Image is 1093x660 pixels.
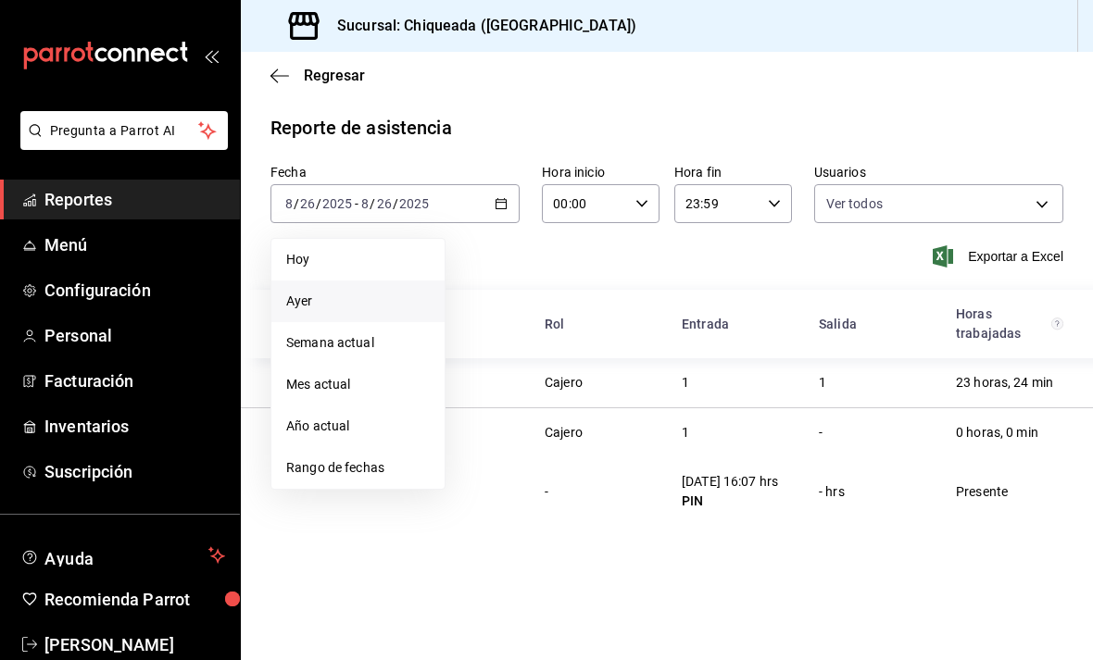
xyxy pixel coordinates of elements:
[286,250,430,269] span: Hoy
[284,196,294,211] input: --
[270,166,520,179] label: Fecha
[13,134,228,154] a: Pregunta a Parrot AI
[256,416,407,450] div: Cell
[941,475,1023,509] div: Cell
[804,366,841,400] div: Cell
[941,297,1078,351] div: HeadCell
[294,196,299,211] span: /
[667,366,704,400] div: Cell
[286,458,430,478] span: Rango de fechas
[674,166,792,179] label: Hora fin
[804,307,941,342] div: HeadCell
[667,416,704,450] div: Cell
[241,290,1093,358] div: Head
[530,416,597,450] div: Cell
[44,368,225,393] span: Facturación
[256,307,530,342] div: HeadCell
[270,114,452,142] div: Reporte de asistencia
[814,166,1063,179] label: Usuarios
[804,416,837,450] div: Cell
[545,482,548,502] div: -
[286,417,430,436] span: Año actual
[819,482,845,502] div: - hrs
[286,375,430,394] span: Mes actual
[530,366,597,400] div: Cell
[241,457,1093,526] div: Row
[941,416,1053,450] div: Cell
[304,67,365,84] span: Regresar
[322,15,636,37] h3: Sucursal: Chiqueada ([GEOGRAPHIC_DATA])
[44,459,225,484] span: Suscripción
[398,196,430,211] input: ----
[530,475,563,509] div: Cell
[545,373,583,392] div: Cajero
[44,232,225,257] span: Menú
[286,333,430,353] span: Semana actual
[44,323,225,348] span: Personal
[44,587,225,612] span: Recomienda Parrot
[50,121,199,141] span: Pregunta a Parrot AI
[44,187,225,212] span: Reportes
[316,196,321,211] span: /
[393,196,398,211] span: /
[204,48,219,63] button: open_drawer_menu
[360,196,370,211] input: --
[355,196,358,211] span: -
[44,278,225,303] span: Configuración
[682,472,778,492] div: [DATE] 16:07 hrs
[542,166,660,179] label: Hora inicio
[299,196,316,211] input: --
[241,408,1093,457] div: Row
[667,307,804,342] div: HeadCell
[44,414,225,439] span: Inventarios
[241,358,1093,408] div: Row
[936,245,1063,268] button: Exportar a Excel
[321,196,353,211] input: ----
[667,465,793,518] div: Cell
[941,366,1068,400] div: Cell
[682,492,778,511] div: PIN
[1051,317,1063,331] svg: El total de horas trabajadas por usuario es el resultado de la suma redondeada del registro de ho...
[256,484,285,499] div: Cell
[286,292,430,311] span: Ayer
[376,196,393,211] input: --
[826,194,883,213] span: Ver todos
[804,475,860,509] div: Cell
[545,423,583,442] div: Cajero
[530,307,667,342] div: HeadCell
[44,544,201,567] span: Ayuda
[44,632,225,657] span: [PERSON_NAME]
[20,111,228,150] button: Pregunta a Parrot AI
[270,67,365,84] button: Regresar
[370,196,375,211] span: /
[241,290,1093,526] div: Container
[256,366,407,400] div: Cell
